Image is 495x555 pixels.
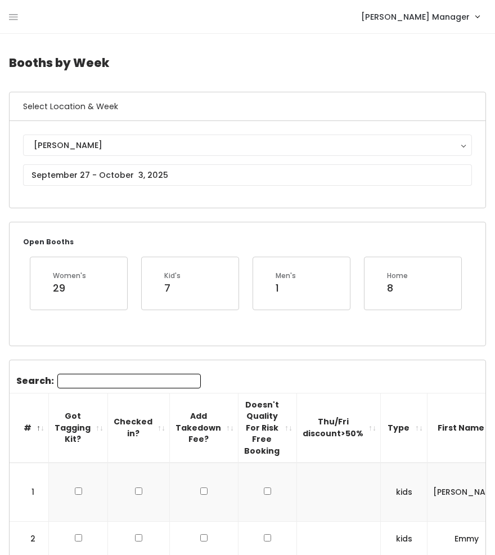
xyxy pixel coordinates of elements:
button: [PERSON_NAME] [23,135,472,156]
div: Men's [276,271,296,281]
label: Search: [16,374,201,388]
td: kids [381,463,427,521]
th: Thu/Fri discount&gt;50%: activate to sort column ascending [297,393,381,463]
span: [PERSON_NAME] Manager [361,11,470,23]
th: Checked in?: activate to sort column ascending [108,393,170,463]
th: Got Tagging Kit?: activate to sort column ascending [49,393,108,463]
div: 29 [53,281,86,296]
input: Search: [57,374,201,388]
h6: Select Location & Week [10,92,485,121]
small: Open Booths [23,237,74,247]
div: Women's [53,271,86,281]
h4: Booths by Week [9,47,486,78]
div: 8 [387,281,408,296]
input: September 27 - October 3, 2025 [23,164,472,186]
div: 1 [276,281,296,296]
div: Kid's [164,271,181,281]
th: #: activate to sort column descending [10,393,49,463]
th: Add Takedown Fee?: activate to sort column ascending [170,393,238,463]
a: [PERSON_NAME] Manager [350,5,490,29]
th: Type: activate to sort column ascending [381,393,427,463]
div: [PERSON_NAME] [34,139,461,151]
div: 7 [164,281,181,296]
th: Doesn't Quality For Risk Free Booking : activate to sort column ascending [238,393,297,463]
div: Home [387,271,408,281]
td: 1 [10,463,49,521]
